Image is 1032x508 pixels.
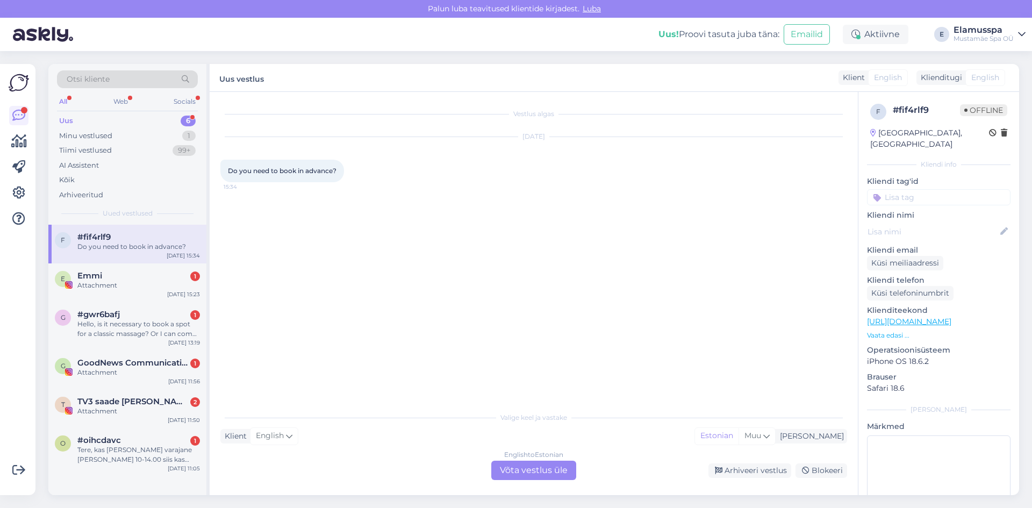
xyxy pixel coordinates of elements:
[67,74,110,85] span: Otsi kliente
[77,232,111,242] span: #fif4rlf9
[190,359,200,368] div: 1
[168,377,200,385] div: [DATE] 11:56
[182,131,196,141] div: 1
[77,319,200,339] div: Hello, is it necessary to book a spot for a classic massage? Or I can come to the spa and go for ...
[843,25,908,44] div: Aktiivne
[874,72,902,83] span: English
[960,104,1007,116] span: Offline
[867,405,1010,414] div: [PERSON_NAME]
[167,252,200,260] div: [DATE] 15:34
[971,72,999,83] span: English
[60,439,66,447] span: o
[954,34,1014,43] div: Mustamäe Spa OÜ
[744,431,761,440] span: Muu
[491,461,576,480] div: Võta vestlus üle
[168,464,200,473] div: [DATE] 11:05
[934,27,949,42] div: E
[867,210,1010,221] p: Kliendi nimi
[867,245,1010,256] p: Kliendi email
[77,406,200,416] div: Attachment
[867,356,1010,367] p: iPhone OS 18.6.2
[77,271,102,281] span: Emmi
[658,28,779,41] div: Proovi tasuta juba täna:
[61,362,66,370] span: G
[57,95,69,109] div: All
[658,29,679,39] b: Uus!
[220,431,247,442] div: Klient
[59,190,103,201] div: Arhiveeritud
[867,345,1010,356] p: Operatsioonisüsteem
[61,400,65,409] span: T
[867,160,1010,169] div: Kliendi info
[876,108,880,116] span: f
[870,127,989,150] div: [GEOGRAPHIC_DATA], [GEOGRAPHIC_DATA]
[181,116,196,126] div: 6
[256,430,284,442] span: English
[579,4,604,13] span: Luba
[61,236,65,244] span: f
[867,189,1010,205] input: Lisa tag
[219,70,264,85] label: Uus vestlus
[224,183,264,191] span: 15:34
[954,26,1026,43] a: ElamusspaMustamäe Spa OÜ
[9,73,29,93] img: Askly Logo
[954,26,1014,34] div: Elamusspa
[59,175,75,185] div: Kõik
[893,104,960,117] div: # fif4rlf9
[77,310,120,319] span: #gwr6bafj
[77,397,189,406] span: TV3 saade Naudime Elu
[190,436,200,446] div: 1
[171,95,198,109] div: Socials
[867,317,951,326] a: [URL][DOMAIN_NAME]
[59,131,112,141] div: Minu vestlused
[77,445,200,464] div: Tere, kas [PERSON_NAME] varajane [PERSON_NAME] 10-14.00 siis kas saab olla spas ainult kella 14.0...
[190,397,200,407] div: 2
[867,256,943,270] div: Küsi meiliaadressi
[838,72,865,83] div: Klient
[220,413,847,423] div: Valige keel ja vastake
[167,290,200,298] div: [DATE] 15:23
[776,431,844,442] div: [PERSON_NAME]
[77,242,200,252] div: Do you need to book in advance?
[867,275,1010,286] p: Kliendi telefon
[77,281,200,290] div: Attachment
[77,435,121,445] span: #oihcdavc
[111,95,130,109] div: Web
[190,310,200,320] div: 1
[708,463,791,478] div: Arhiveeri vestlus
[220,109,847,119] div: Vestlus algas
[168,416,200,424] div: [DATE] 11:50
[795,463,847,478] div: Blokeeri
[504,450,563,460] div: English to Estonian
[103,209,153,218] span: Uued vestlused
[59,145,112,156] div: Tiimi vestlused
[867,305,1010,316] p: Klienditeekond
[867,371,1010,383] p: Brauser
[59,116,73,126] div: Uus
[867,421,1010,432] p: Märkmed
[61,313,66,321] span: g
[867,383,1010,394] p: Safari 18.6
[190,271,200,281] div: 1
[61,275,65,283] span: E
[77,368,200,377] div: Attachment
[228,167,336,175] span: Do you need to book in advance?
[916,72,962,83] div: Klienditugi
[168,339,200,347] div: [DATE] 13:19
[695,428,739,444] div: Estonian
[867,331,1010,340] p: Vaata edasi ...
[59,160,99,171] div: AI Assistent
[77,358,189,368] span: GoodNews Communication
[173,145,196,156] div: 99+
[867,176,1010,187] p: Kliendi tag'id
[867,286,954,300] div: Küsi telefoninumbrit
[220,132,847,141] div: [DATE]
[868,226,998,238] input: Lisa nimi
[784,24,830,45] button: Emailid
